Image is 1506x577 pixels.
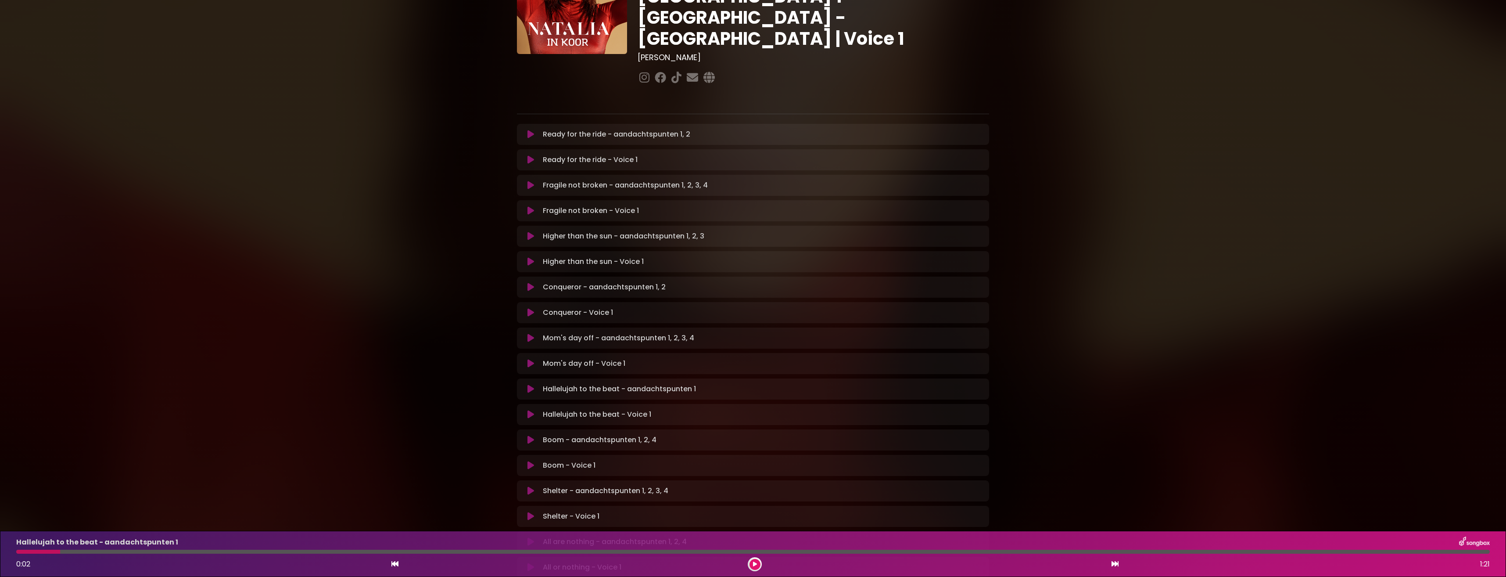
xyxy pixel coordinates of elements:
p: Hallelujah to the beat - aandachtspunten 1 [543,384,696,394]
p: Ready for the ride - Voice 1 [543,155,638,165]
p: Conqueror - Voice 1 [543,307,613,318]
p: Boom - Voice 1 [543,460,595,471]
p: Hallelujah to the beat - Voice 1 [543,409,651,420]
p: Boom - aandachtspunten 1, 2, 4 [543,435,656,445]
span: 0:02 [16,559,30,569]
p: Mom's day off - Voice 1 [543,358,625,369]
p: Shelter - Voice 1 [543,511,599,522]
p: Higher than the sun - Voice 1 [543,256,644,267]
p: Hallelujah to the beat - aandachtspunten 1 [16,537,178,548]
p: Fragile not broken - Voice 1 [543,206,639,216]
p: Fragile not broken - aandachtspunten 1, 2, 3, 4 [543,180,708,191]
p: Ready for the ride - aandachtspunten 1, 2 [543,129,690,140]
p: Shelter - aandachtspunten 1, 2, 3, 4 [543,486,668,496]
span: 1:21 [1480,559,1490,570]
p: Mom's day off - aandachtspunten 1, 2, 3, 4 [543,333,694,343]
h3: [PERSON_NAME] [638,53,989,62]
img: songbox-logo-white.png [1459,537,1490,548]
p: Conqueror - aandachtspunten 1, 2 [543,282,666,292]
p: Higher than the sun - aandachtspunten 1, 2, 3 [543,231,704,242]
